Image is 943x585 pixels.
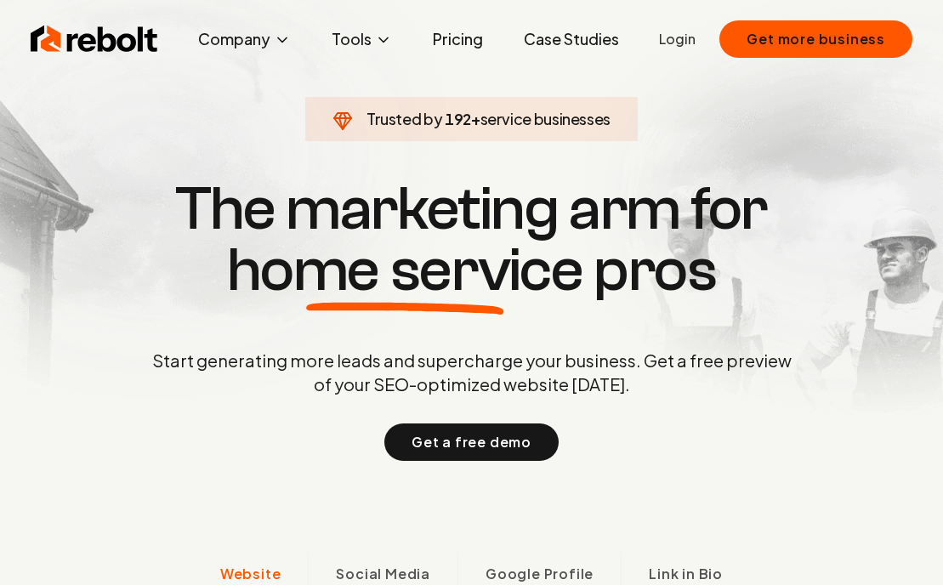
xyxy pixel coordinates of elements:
[185,22,304,56] button: Company
[31,22,158,56] img: Rebolt Logo
[64,179,880,301] h1: The marketing arm for pros
[318,22,406,56] button: Tools
[719,20,912,58] button: Get more business
[227,240,583,301] span: home service
[445,107,471,131] span: 192
[510,22,633,56] a: Case Studies
[149,349,795,396] p: Start generating more leads and supercharge your business. Get a free preview of your SEO-optimiz...
[384,423,559,461] button: Get a free demo
[336,564,430,584] span: Social Media
[471,109,480,128] span: +
[649,564,723,584] span: Link in Bio
[419,22,497,56] a: Pricing
[659,29,696,49] a: Login
[480,109,611,128] span: service businesses
[486,564,594,584] span: Google Profile
[220,564,281,584] span: Website
[366,109,442,128] span: Trusted by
